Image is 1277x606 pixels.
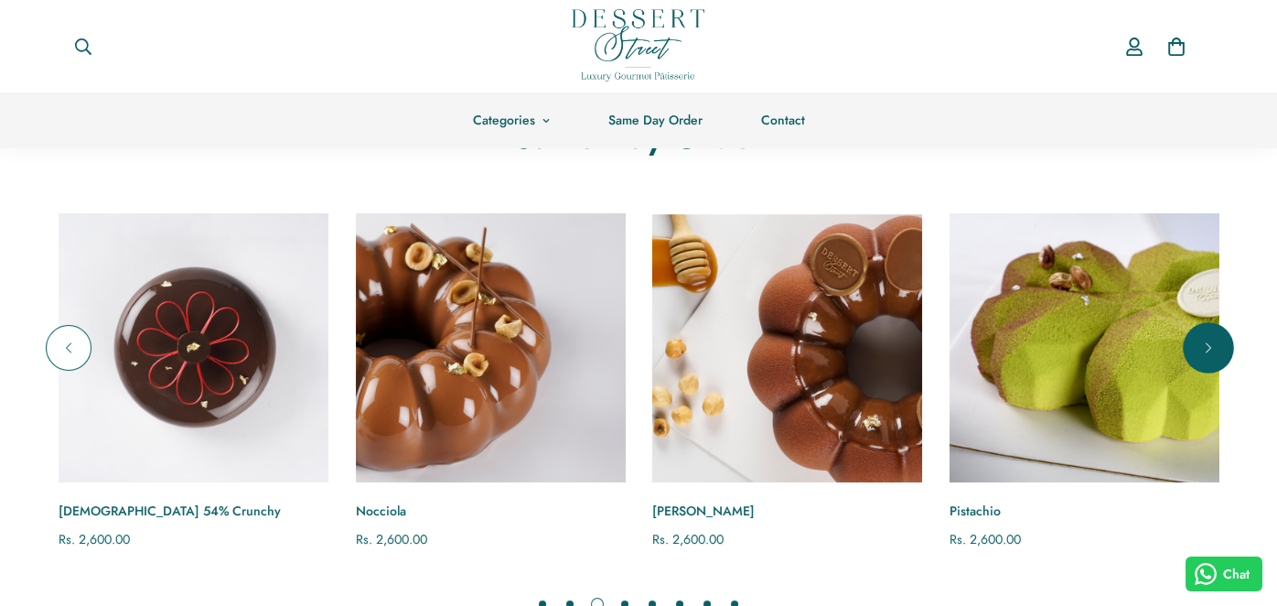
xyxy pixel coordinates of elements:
button: Next [1186,325,1231,371]
button: Chat [1186,557,1263,591]
a: Contact [732,92,834,148]
a: Categories [444,92,579,148]
span: Rs. 2,600.00 [59,530,130,548]
img: Dessert Street [572,9,704,81]
a: Pistachio [950,502,1219,521]
span: Rs. 2,600.00 [950,530,1021,548]
a: Columbian 54% Crunchy [59,213,328,482]
a: Account [1113,20,1155,73]
span: Rs. 2,600.00 [652,530,724,548]
a: Same Day Order [579,92,732,148]
a: 0 [1155,26,1197,68]
h2: Same Day Order [59,114,1218,158]
a: Pistachio [950,213,1219,482]
a: Nocciola [356,502,626,521]
a: [PERSON_NAME] [652,502,922,521]
a: Nocciola Caramel [652,213,922,482]
span: Chat [1223,565,1250,584]
span: Rs. 2,600.00 [356,530,427,548]
button: Search [59,27,107,67]
a: [DEMOGRAPHIC_DATA] 54% Crunchy [59,502,328,521]
a: Nocciola [356,213,626,482]
button: Previous [46,325,91,371]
